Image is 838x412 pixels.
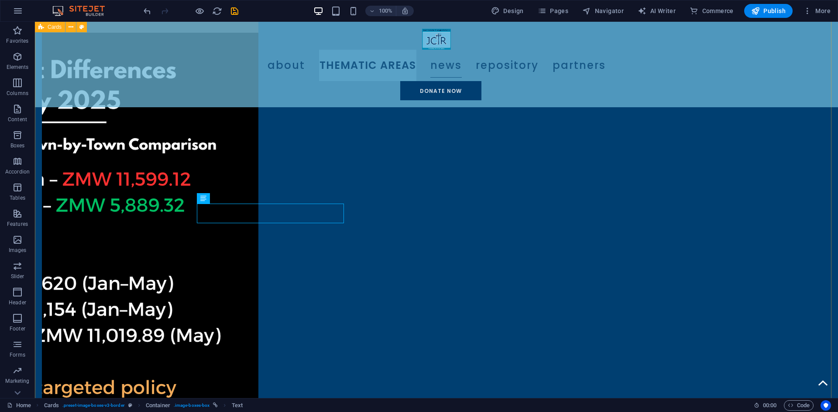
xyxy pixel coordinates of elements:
[7,400,31,411] a: Click to cancel selection. Double-click to open Pages
[229,6,240,16] button: save
[128,403,132,408] i: This element is a customizable preset
[800,4,834,18] button: More
[10,194,25,201] p: Tables
[62,400,125,411] span: . preset-image-boxes-v3-border
[194,6,205,16] button: Click here to leave preview mode and continue editing
[582,7,624,15] span: Navigator
[6,37,28,44] p: Favorites
[8,116,27,123] p: Content
[5,168,30,175] p: Accordion
[10,351,25,358] p: Forms
[146,400,170,411] span: Click to select. Double-click to edit
[488,4,527,18] div: Design (Ctrl+Alt+Y)
[538,7,568,15] span: Pages
[744,4,793,18] button: Publish
[365,6,396,16] button: 100%
[174,400,210,411] span: . image-boxes-box
[48,24,62,30] span: Cards
[751,7,786,15] span: Publish
[50,6,116,16] img: Editor Logo
[638,7,676,15] span: AI Writer
[44,400,59,411] span: Click to select. Double-click to edit
[10,325,25,332] p: Footer
[534,4,572,18] button: Pages
[491,7,524,15] span: Design
[230,6,240,16] i: Save (Ctrl+S)
[788,400,810,411] span: Code
[232,400,243,411] span: Click to select. Double-click to edit
[690,7,734,15] span: Commerce
[769,402,770,409] span: :
[763,400,776,411] span: 00 00
[142,6,152,16] i: Undo: Change text (Ctrl+Z)
[5,378,29,385] p: Marketing
[11,273,24,280] p: Slider
[9,299,26,306] p: Header
[7,221,28,228] p: Features
[784,400,814,411] button: Code
[579,4,627,18] button: Navigator
[754,400,777,411] h6: Session time
[9,247,27,254] p: Images
[378,6,392,16] h6: 100%
[821,400,831,411] button: Usercentrics
[7,64,29,71] p: Elements
[686,4,737,18] button: Commerce
[488,4,527,18] button: Design
[212,6,222,16] button: reload
[10,142,25,149] p: Boxes
[401,7,409,15] i: On resize automatically adjust zoom level to fit chosen device.
[7,90,28,97] p: Columns
[634,4,679,18] button: AI Writer
[213,403,218,408] i: This element is linked
[44,400,243,411] nav: breadcrumb
[803,7,831,15] span: More
[142,6,152,16] button: undo
[212,6,222,16] i: Reload page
